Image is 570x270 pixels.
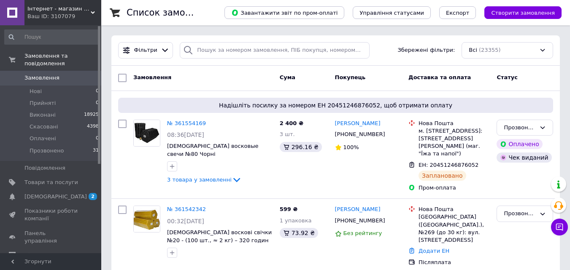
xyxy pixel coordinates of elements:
[439,6,476,19] button: Експорт
[335,74,366,80] span: Покупець
[419,248,449,254] a: Додати ЕН
[24,193,87,200] span: [DEMOGRAPHIC_DATA]
[280,120,303,126] span: 2 400 ₴
[397,46,455,54] span: Збережені фільтри:
[335,120,381,128] a: [PERSON_NAME]
[167,206,206,212] a: № 361542342
[180,42,369,59] input: Пошук за номером замовлення, ПІБ покупця, номером телефону, Email, номером накладної
[419,213,490,244] div: [GEOGRAPHIC_DATA] ([GEOGRAPHIC_DATA].), №269 (до 30 кг): вул. [STREET_ADDRESS]
[24,179,78,186] span: Товари та послуги
[96,88,99,95] span: 0
[27,13,101,20] div: Ваш ID: 3107079
[224,6,344,19] button: Завантажити звіт по пром-оплаті
[167,143,258,157] a: [DEMOGRAPHIC_DATA] восковые свечи №80 Чорні
[280,74,295,80] span: Cума
[87,123,99,131] span: 4398
[419,171,466,181] div: Заплановано
[551,219,568,235] button: Чат з покупцем
[419,206,490,213] div: Нова Пошта
[24,52,101,67] span: Замовлення та повідомлення
[96,135,99,142] span: 0
[4,29,100,45] input: Пошук
[134,120,160,146] img: Фото товару
[484,6,562,19] button: Створити замовлення
[504,123,536,132] div: Прозвонено
[167,176,242,183] a: 3 товара у замовленні
[419,184,490,192] div: Пром-оплата
[30,135,56,142] span: Оплачені
[446,10,470,16] span: Експорт
[408,74,471,80] span: Доставка та оплата
[167,131,204,138] span: 08:36[DATE]
[333,129,387,140] div: [PHONE_NUMBER]
[24,251,46,259] span: Відгуки
[280,142,322,152] div: 296.16 ₴
[30,111,56,119] span: Виконані
[30,147,64,155] span: Прозвонено
[84,111,99,119] span: 18925
[491,10,555,16] span: Створити замовлення
[96,99,99,107] span: 0
[167,176,232,183] span: 3 товара у замовленні
[419,120,490,127] div: Нова Пошта
[419,259,490,266] div: Післяплата
[167,120,206,126] a: № 361554169
[133,206,160,233] a: Фото товару
[280,131,295,137] span: 3 шт.
[479,47,501,53] span: (23355)
[30,99,56,107] span: Прийняті
[30,123,58,131] span: Скасовані
[497,139,542,149] div: Оплачено
[476,9,562,16] a: Створити замовлення
[133,74,171,80] span: Замовлення
[419,127,490,158] div: м. [STREET_ADDRESS]: [STREET_ADDRESS][PERSON_NAME] (маг. "Їжа та напої")
[167,229,272,267] a: [DEMOGRAPHIC_DATA] воскові свічки №20 - (100 шт., ≈ 2 кг) – 320 годин горіння з приємним медовим ...
[127,8,212,18] h1: Список замовлень
[231,9,338,16] span: Завантажити звіт по пром-оплаті
[343,230,382,236] span: Без рейтингу
[24,230,78,245] span: Панель управління
[93,147,99,155] span: 31
[335,206,381,214] a: [PERSON_NAME]
[280,206,298,212] span: 599 ₴
[419,162,478,168] span: ЕН: 20451246876052
[27,5,91,13] span: Інтернет - магазин Graffshop
[353,6,431,19] button: Управління статусами
[504,209,536,218] div: Прозвонено
[469,46,477,54] span: Всі
[280,228,318,238] div: 73.92 ₴
[122,101,550,110] span: Надішліть посилку за номером ЕН 20451246876052, щоб отримати оплату
[89,193,97,200] span: 2
[134,46,157,54] span: Фільтри
[359,10,424,16] span: Управління статусами
[497,152,551,163] div: Чек виданий
[134,206,160,232] img: Фото товару
[333,215,387,226] div: [PHONE_NUMBER]
[24,74,59,82] span: Замовлення
[497,74,518,80] span: Статус
[24,164,65,172] span: Повідомлення
[30,88,42,95] span: Нові
[343,144,359,150] span: 100%
[167,218,204,225] span: 00:32[DATE]
[280,217,312,224] span: 1 упаковка
[24,207,78,222] span: Показники роботи компанії
[133,120,160,147] a: Фото товару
